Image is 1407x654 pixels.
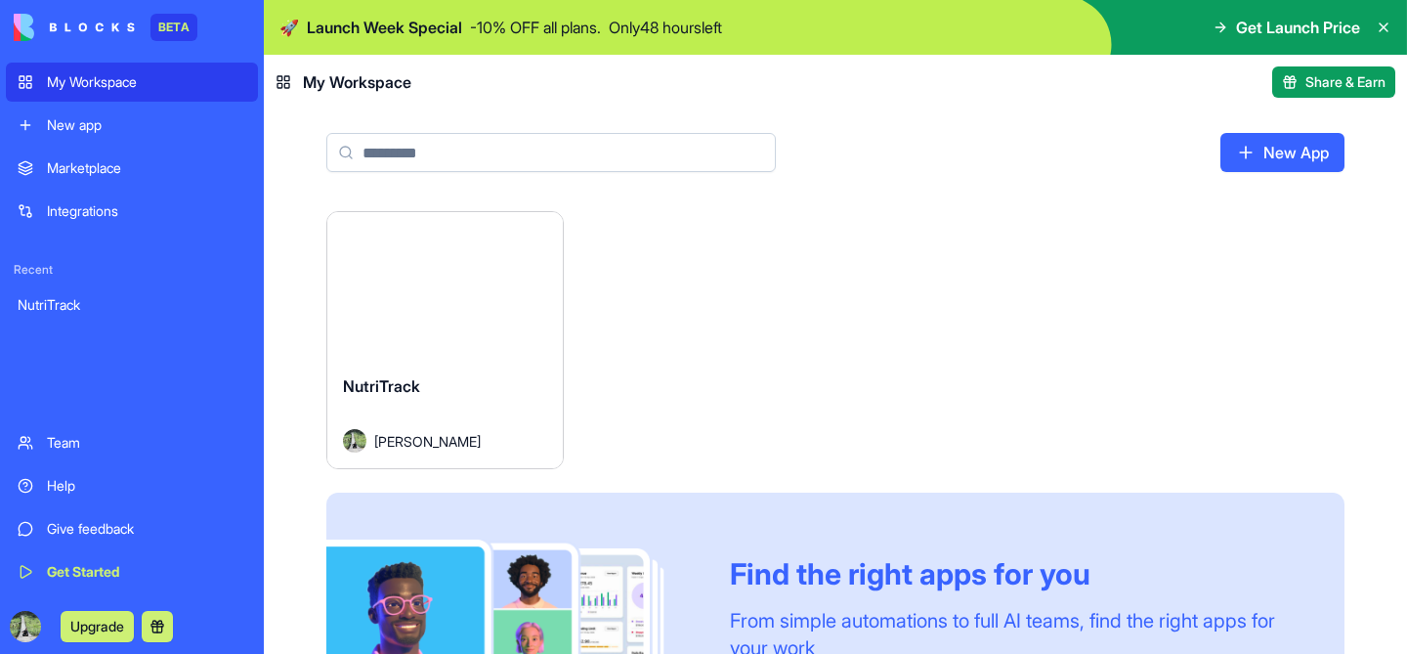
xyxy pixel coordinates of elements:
[47,115,246,135] div: New app
[1236,16,1360,39] span: Get Launch Price
[470,16,601,39] p: - 10 % OFF all plans.
[730,556,1298,591] div: Find the right apps for you
[6,192,258,231] a: Integrations
[1305,72,1386,92] span: Share & Earn
[47,519,246,539] div: Give feedback
[1272,66,1395,98] button: Share & Earn
[47,201,246,221] div: Integrations
[47,476,246,496] div: Help
[47,433,246,453] div: Team
[343,376,420,396] span: NutriTrack
[14,14,197,41] a: BETA
[61,616,134,635] a: Upgrade
[61,611,134,642] button: Upgrade
[6,466,258,505] a: Help
[307,16,462,39] span: Launch Week Special
[6,149,258,188] a: Marketplace
[6,552,258,591] a: Get Started
[303,70,411,94] span: My Workspace
[6,423,258,462] a: Team
[47,158,246,178] div: Marketplace
[10,611,41,642] img: ACg8ocKkwkWzKkEuw-69EiVTE5nxSw8btbcQk3qEttDNt-vEYiBDkyyL=s96-c
[6,262,258,278] span: Recent
[326,211,564,469] a: NutriTrackAvatar[PERSON_NAME]
[1220,133,1344,172] a: New App
[18,295,246,315] div: NutriTrack
[150,14,197,41] div: BETA
[6,285,258,325] a: NutriTrack
[47,72,246,92] div: My Workspace
[279,16,299,39] span: 🚀
[6,106,258,145] a: New app
[343,429,366,453] img: Avatar
[374,431,481,452] span: [PERSON_NAME]
[6,509,258,548] a: Give feedback
[6,63,258,102] a: My Workspace
[14,14,135,41] img: logo
[609,16,722,39] p: Only 48 hours left
[47,562,246,582] div: Get Started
